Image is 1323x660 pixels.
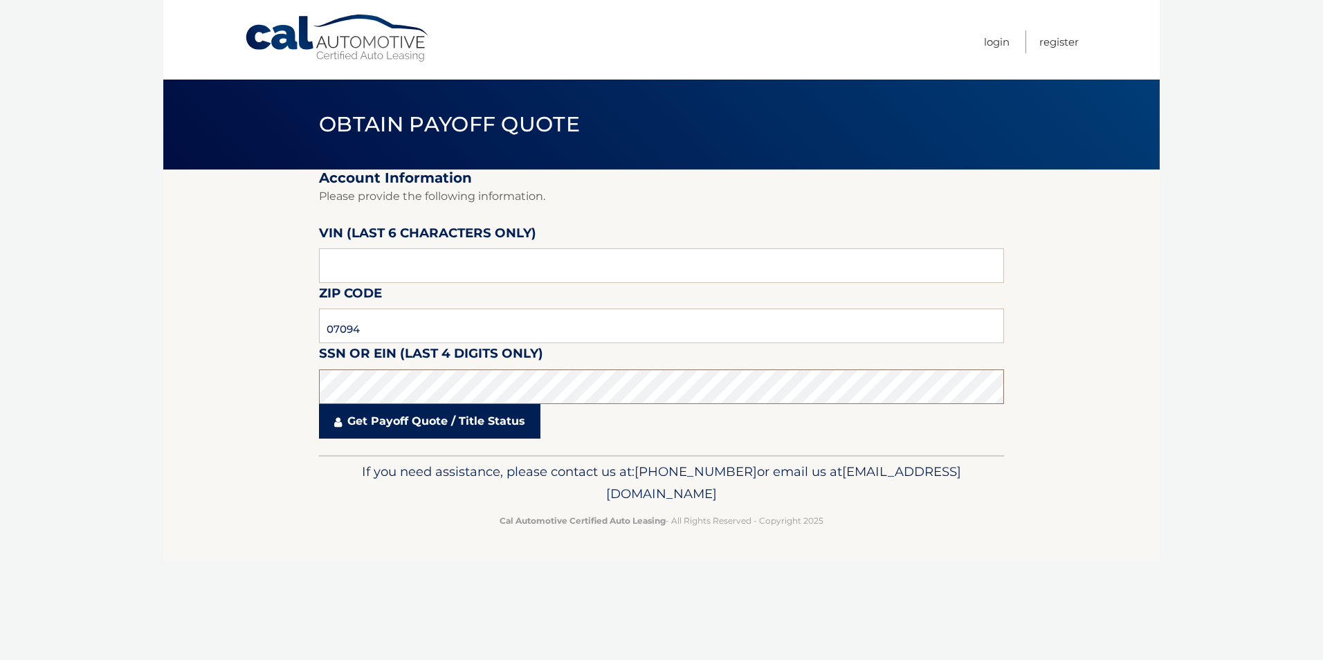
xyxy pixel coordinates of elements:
span: Obtain Payoff Quote [319,111,580,137]
h2: Account Information [319,169,1004,187]
p: - All Rights Reserved - Copyright 2025 [328,513,995,528]
p: If you need assistance, please contact us at: or email us at [328,461,995,505]
a: Get Payoff Quote / Title Status [319,404,540,439]
label: VIN (last 6 characters only) [319,223,536,248]
span: [PHONE_NUMBER] [635,464,757,479]
a: Login [984,30,1010,53]
a: Cal Automotive [244,14,431,63]
label: Zip Code [319,283,382,309]
strong: Cal Automotive Certified Auto Leasing [500,515,666,526]
p: Please provide the following information. [319,187,1004,206]
label: SSN or EIN (last 4 digits only) [319,343,543,369]
a: Register [1039,30,1079,53]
